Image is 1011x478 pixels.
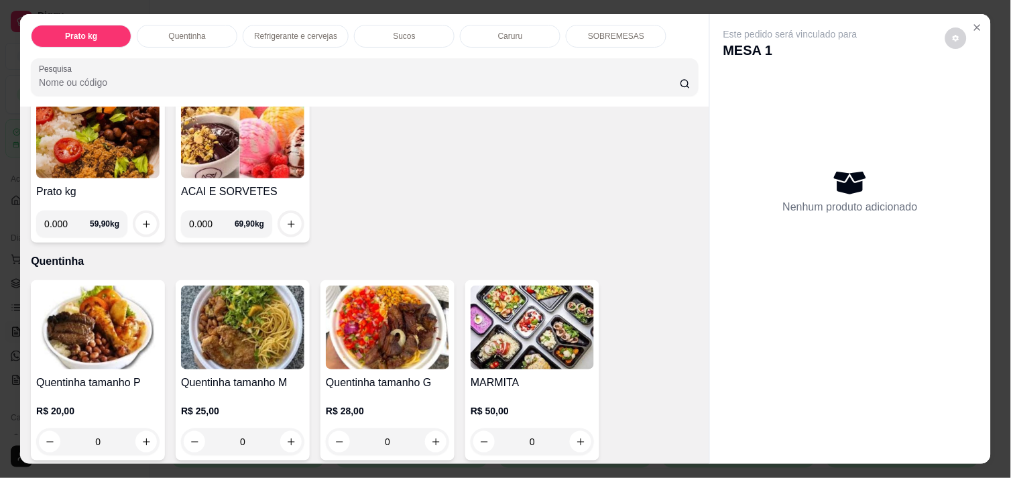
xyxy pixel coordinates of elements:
[189,211,235,237] input: 0.00
[39,431,60,453] button: decrease-product-quantity
[39,63,76,74] label: Pesquisa
[280,213,302,235] button: increase-product-quantity
[471,286,594,369] img: product-image
[44,211,90,237] input: 0.00
[31,253,699,270] p: Quentinha
[280,431,302,453] button: increase-product-quantity
[254,31,337,42] p: Refrigerante e cervejas
[65,31,97,42] p: Prato kg
[723,41,857,60] p: MESA 1
[184,431,205,453] button: decrease-product-quantity
[135,213,157,235] button: increase-product-quantity
[168,31,205,42] p: Quentinha
[39,76,680,89] input: Pesquisa
[36,404,160,418] p: R$ 20,00
[471,404,594,418] p: R$ 50,00
[394,31,416,42] p: Sucos
[181,404,304,418] p: R$ 25,00
[181,184,304,200] h4: ACAI E SORVETES
[36,184,160,200] h4: Prato kg
[326,375,449,391] h4: Quentinha tamanho G
[329,431,350,453] button: decrease-product-quantity
[471,375,594,391] h4: MARMITA
[36,95,160,178] img: product-image
[967,17,988,38] button: Close
[36,286,160,369] img: product-image
[425,431,447,453] button: increase-product-quantity
[36,375,160,391] h4: Quentinha tamanho P
[135,431,157,453] button: increase-product-quantity
[181,286,304,369] img: product-image
[473,431,495,453] button: decrease-product-quantity
[498,31,523,42] p: Caruru
[181,95,304,178] img: product-image
[945,27,967,49] button: decrease-product-quantity
[783,199,918,215] p: Nenhum produto adicionado
[181,375,304,391] h4: Quentinha tamanho M
[326,404,449,418] p: R$ 28,00
[588,31,644,42] p: SOBREMESAS
[723,27,857,41] p: Este pedido será vinculado para
[326,286,449,369] img: product-image
[570,431,591,453] button: increase-product-quantity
